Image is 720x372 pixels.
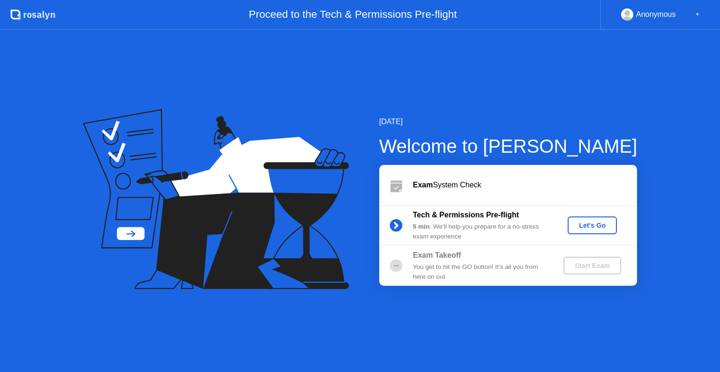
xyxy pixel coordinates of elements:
div: : We’ll help you prepare for a no-stress exam experience [413,222,548,241]
b: 5 min [413,223,430,230]
div: System Check [413,179,637,191]
div: Welcome to [PERSON_NAME] [379,132,637,160]
button: Let's Go [568,216,617,234]
b: Exam Takeoff [413,251,461,259]
div: Start Exam [567,262,617,269]
b: Tech & Permissions Pre-flight [413,211,519,219]
b: Exam [413,181,433,189]
button: Start Exam [563,257,621,275]
div: You get to hit the GO button! It’s all you from here on out [413,262,548,282]
div: [DATE] [379,116,637,127]
div: Let's Go [571,222,613,229]
div: Anonymous [636,8,676,21]
div: ▼ [695,8,700,21]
